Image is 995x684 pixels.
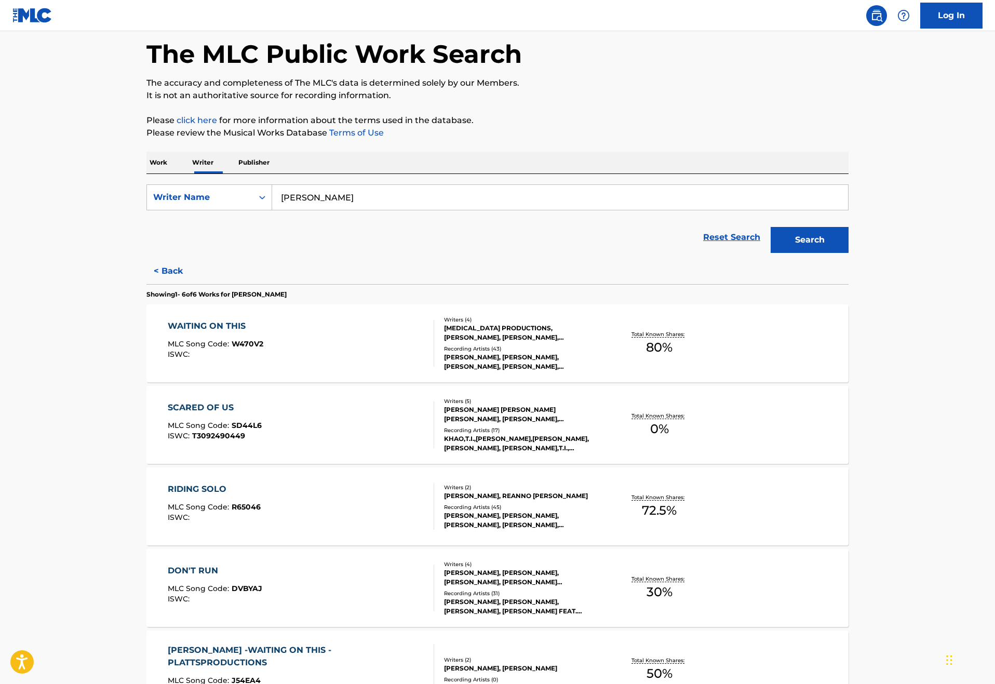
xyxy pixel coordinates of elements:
[444,503,601,511] div: Recording Artists ( 45 )
[444,676,601,683] div: Recording Artists ( 0 )
[444,324,601,342] div: [MEDICAL_DATA] PRODUCTIONS, [PERSON_NAME], [PERSON_NAME], [PERSON_NAME] [PERSON_NAME]
[192,431,245,440] span: T3092490449
[870,9,883,22] img: search
[168,483,261,495] div: RIDING SOLO
[920,3,983,29] a: Log In
[146,549,849,627] a: DON'T RUNMLC Song Code:DVBYAJISWC:Writers (4)[PERSON_NAME], [PERSON_NAME], [PERSON_NAME], [PERSON...
[146,290,287,299] p: Showing 1 - 6 of 6 Works for [PERSON_NAME]
[168,421,232,430] span: MLC Song Code :
[12,8,52,23] img: MLC Logo
[631,493,687,501] p: Total Known Shares:
[444,426,601,434] div: Recording Artists ( 17 )
[642,501,677,520] span: 72.5 %
[232,502,261,512] span: R65046
[444,353,601,371] div: [PERSON_NAME], [PERSON_NAME], [PERSON_NAME], [PERSON_NAME], [PERSON_NAME]
[168,584,232,593] span: MLC Song Code :
[177,115,217,125] a: click here
[631,656,687,664] p: Total Known Shares:
[232,584,262,593] span: DVBYAJ
[168,339,232,348] span: MLC Song Code :
[444,345,601,353] div: Recording Artists ( 43 )
[153,191,247,204] div: Writer Name
[444,656,601,664] div: Writers ( 2 )
[168,350,192,359] span: ISWC :
[946,645,952,676] div: Drag
[698,226,765,249] a: Reset Search
[146,89,849,102] p: It is not an authoritative source for recording information.
[146,304,849,382] a: WAITING ON THISMLC Song Code:W470V2ISWC:Writers (4)[MEDICAL_DATA] PRODUCTIONS, [PERSON_NAME], [PE...
[444,397,601,405] div: Writers ( 5 )
[631,330,687,338] p: Total Known Shares:
[444,434,601,453] div: KHAO,T.I.,[PERSON_NAME],[PERSON_NAME],[PERSON_NAME], [PERSON_NAME],T.I.,[PERSON_NAME],[PERSON_NAM...
[146,38,522,70] h1: The MLC Public Work Search
[146,467,849,545] a: RIDING SOLOMLC Song Code:R65046ISWC:Writers (2)[PERSON_NAME], REANNO [PERSON_NAME]Recording Artis...
[647,583,673,601] span: 30 %
[168,401,262,414] div: SCARED OF US
[444,316,601,324] div: Writers ( 4 )
[893,5,914,26] div: Help
[943,634,995,684] iframe: Chat Widget
[232,421,262,430] span: SD44L6
[146,152,170,173] p: Work
[771,227,849,253] button: Search
[168,320,263,332] div: WAITING ON THIS
[168,513,192,522] span: ISWC :
[146,386,849,464] a: SCARED OF USMLC Song Code:SD44L6ISWC:T3092490449Writers (5)[PERSON_NAME] [PERSON_NAME] [PERSON_NA...
[232,339,263,348] span: W470V2
[146,114,849,127] p: Please for more information about the terms used in the database.
[168,565,262,577] div: DON'T RUN
[235,152,273,173] p: Publisher
[650,420,669,438] span: 0 %
[444,560,601,568] div: Writers ( 4 )
[444,491,601,501] div: [PERSON_NAME], REANNO [PERSON_NAME]
[444,597,601,616] div: [PERSON_NAME], [PERSON_NAME], [PERSON_NAME], [PERSON_NAME] FEAT. [PERSON_NAME], [PERSON_NAME]
[631,412,687,420] p: Total Known Shares:
[168,594,192,603] span: ISWC :
[146,258,209,284] button: < Back
[646,338,673,357] span: 80 %
[444,511,601,530] div: [PERSON_NAME], [PERSON_NAME], [PERSON_NAME], [PERSON_NAME], [PERSON_NAME] SIGNAL, [PERSON_NAME]
[146,184,849,258] form: Search Form
[444,568,601,587] div: [PERSON_NAME], [PERSON_NAME], [PERSON_NAME], [PERSON_NAME] [PERSON_NAME]
[897,9,910,22] img: help
[444,664,601,673] div: [PERSON_NAME], [PERSON_NAME]
[146,127,849,139] p: Please review the Musical Works Database
[168,431,192,440] span: ISWC :
[146,77,849,89] p: The accuracy and completeness of The MLC's data is determined solely by our Members.
[327,128,384,138] a: Terms of Use
[866,5,887,26] a: Public Search
[631,575,687,583] p: Total Known Shares:
[189,152,217,173] p: Writer
[444,405,601,424] div: [PERSON_NAME] [PERSON_NAME] [PERSON_NAME], [PERSON_NAME], [PERSON_NAME], [PERSON_NAME]
[444,484,601,491] div: Writers ( 2 )
[168,502,232,512] span: MLC Song Code :
[647,664,673,683] span: 50 %
[444,589,601,597] div: Recording Artists ( 31 )
[168,644,426,669] div: [PERSON_NAME] -WAITING ON THIS - PLATTSPRODUCTIONS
